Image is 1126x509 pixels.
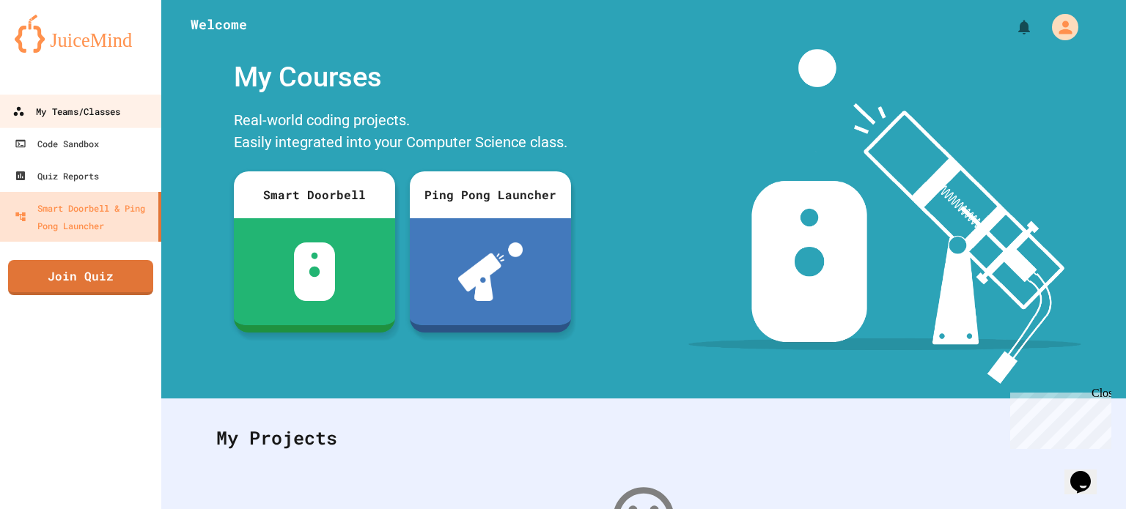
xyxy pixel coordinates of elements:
[8,260,153,295] a: Join Quiz
[15,199,152,234] div: Smart Doorbell & Ping Pong Launcher
[15,135,99,152] div: Code Sandbox
[234,171,395,218] div: Smart Doorbell
[988,15,1037,40] div: My Notifications
[458,242,523,301] img: ppl-with-ball.png
[15,15,147,53] img: logo-orange.svg
[12,103,120,121] div: My Teams/Classes
[1004,387,1111,449] iframe: chat widget
[1037,10,1082,44] div: My Account
[688,49,1081,384] img: banner-image-my-projects.png
[410,171,571,218] div: Ping Pong Launcher
[1064,450,1111,494] iframe: chat widget
[15,167,99,185] div: Quiz Reports
[202,409,1086,467] div: My Projects
[6,6,101,93] div: Chat with us now!Close
[227,105,578,160] div: Real-world coding projects. Easily integrated into your Computer Science class.
[227,49,578,105] div: My Courses
[294,242,336,301] img: sdb-white.svg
